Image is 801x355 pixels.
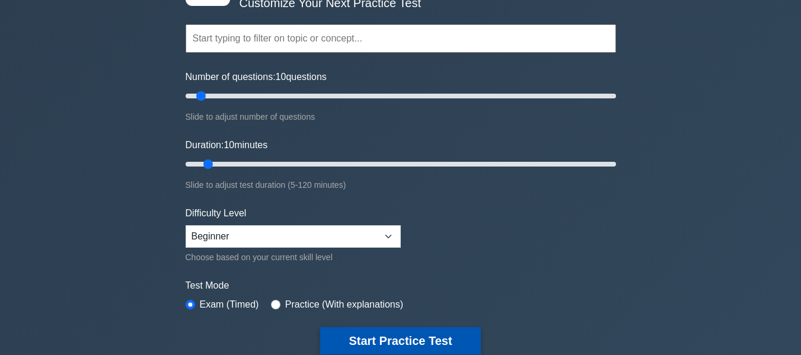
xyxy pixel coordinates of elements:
[276,72,286,82] span: 10
[186,138,268,152] label: Duration: minutes
[200,298,259,312] label: Exam (Timed)
[285,298,403,312] label: Practice (With explanations)
[186,250,401,264] div: Choose based on your current skill level
[320,327,480,354] button: Start Practice Test
[186,178,616,192] div: Slide to adjust test duration (5-120 minutes)
[224,140,234,150] span: 10
[186,279,616,293] label: Test Mode
[186,110,616,124] div: Slide to adjust number of questions
[186,206,247,220] label: Difficulty Level
[186,24,616,53] input: Start typing to filter on topic or concept...
[186,70,327,84] label: Number of questions: questions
